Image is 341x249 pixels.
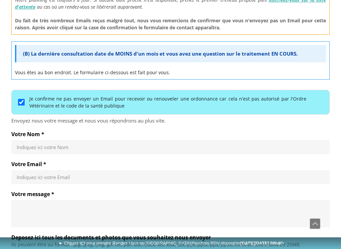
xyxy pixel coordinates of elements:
span: Défiler vers le haut [310,219,320,229]
div: Envoyez nous votre message et nous vous répondrons au plus vite. [11,117,330,124]
input: Votre Email * [17,174,325,180]
label: Votre message * [11,191,330,197]
span: (B) La dernière consultation date de MOINS d'un mois et vous avez une question sur le traitement ... [23,50,298,57]
input: Votre Nom * [17,144,325,150]
label: Votre Email * [11,161,330,167]
span: au cas où un rendez-vous se libérerait auparavant. [37,4,143,10]
label: Deposez ici tous les documents et photos que vous souhaitez nous envoyer [11,234,330,241]
span: Du fait de très nombreux Emails reçus malgré tout, nous vous remercions de confirmer que vous n'e... [15,17,326,31]
div: Ils peuvent être au format : jpg, jpeg, png, gif, txt, pdf, doc, docx, xls, xlsx, odt, ppt, pptx,... [11,242,330,248]
a: Défiler vers le haut [310,218,320,229]
p: Vous êtes au bon endroit. Le formulaire ci-dessous est fait pour vous. [15,69,326,76]
label: Je confirme ne pas envoyer un Email pour recevoir ou renouveler une ordonnance car cela n'est pas... [29,95,306,109]
label: Votre Nom * [11,131,330,137]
